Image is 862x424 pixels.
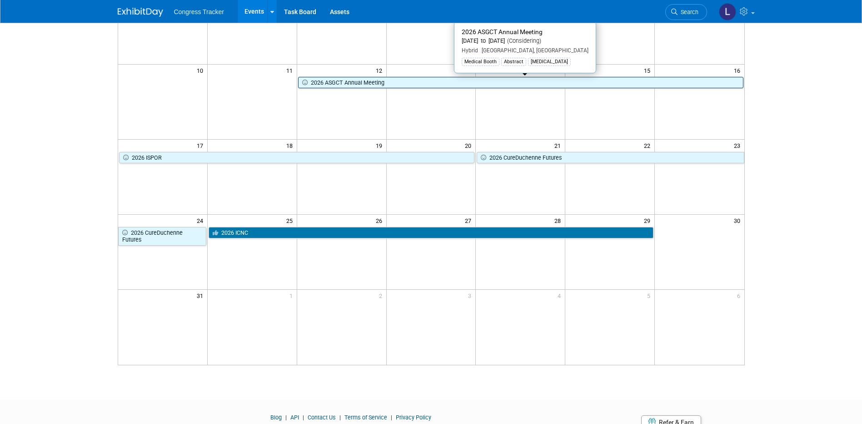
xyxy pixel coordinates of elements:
span: 26 [375,215,386,226]
span: 20 [464,140,475,151]
span: 4 [557,290,565,301]
span: 23 [733,140,744,151]
span: | [300,414,306,421]
span: | [283,414,289,421]
span: 15 [643,65,654,76]
span: 27 [464,215,475,226]
span: 5 [646,290,654,301]
a: 2026 ICNC [209,227,653,239]
span: 2026 ASGCT Annual Meeting [462,28,543,35]
span: | [389,414,394,421]
div: Abstract [501,58,526,66]
span: 17 [196,140,207,151]
span: 18 [285,140,297,151]
span: 21 [553,140,565,151]
span: [GEOGRAPHIC_DATA], [GEOGRAPHIC_DATA] [478,47,588,54]
span: 29 [643,215,654,226]
span: 22 [643,140,654,151]
a: Blog [270,414,282,421]
span: 10 [196,65,207,76]
a: API [290,414,299,421]
a: Search [665,4,707,20]
img: ExhibitDay [118,8,163,17]
span: 28 [553,215,565,226]
a: Privacy Policy [396,414,431,421]
span: Congress Tracker [174,8,224,15]
a: 2026 ISPOR [119,152,475,164]
span: | [337,414,343,421]
a: 2026 CureDuchenne Futures [118,227,206,246]
a: 2026 CureDuchenne Futures [477,152,744,164]
a: 2026 ASGCT Annual Meeting [298,77,743,89]
div: [DATE] to [DATE] [462,37,588,45]
span: 30 [733,215,744,226]
span: 3 [467,290,475,301]
span: 1 [289,290,297,301]
span: 11 [285,65,297,76]
div: Medical Booth [462,58,499,66]
span: 16 [733,65,744,76]
a: Terms of Service [344,414,387,421]
span: Hybrid [462,47,478,54]
span: 24 [196,215,207,226]
span: 12 [375,65,386,76]
span: 19 [375,140,386,151]
span: 31 [196,290,207,301]
span: (Considering) [505,37,541,44]
span: 25 [285,215,297,226]
span: Search [678,9,698,15]
span: 2 [378,290,386,301]
span: 6 [736,290,744,301]
a: Contact Us [308,414,336,421]
img: Lynne McPherson [719,3,736,20]
div: [MEDICAL_DATA] [528,58,571,66]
